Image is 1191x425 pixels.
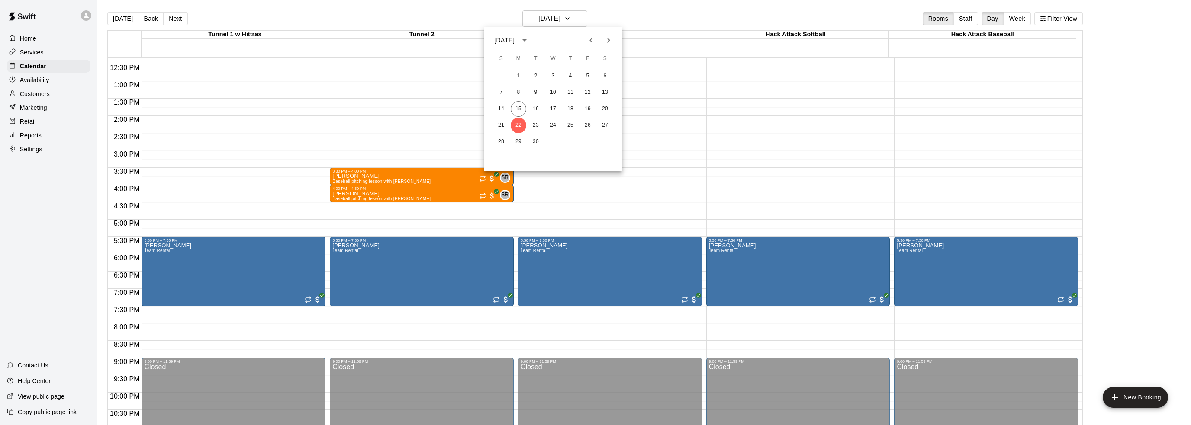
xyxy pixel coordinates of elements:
button: 26 [580,118,595,133]
button: 5 [580,68,595,84]
button: 23 [528,118,544,133]
button: 1 [511,68,526,84]
button: 28 [493,134,509,150]
span: Saturday [597,50,613,67]
button: 11 [563,85,578,100]
button: 22 [511,118,526,133]
button: 4 [563,68,578,84]
span: Tuesday [528,50,544,67]
button: Next month [600,32,617,49]
button: 14 [493,101,509,117]
button: 30 [528,134,544,150]
button: 27 [597,118,613,133]
button: 18 [563,101,578,117]
span: Thursday [563,50,578,67]
div: [DATE] [494,36,515,45]
button: 10 [545,85,561,100]
button: 19 [580,101,595,117]
button: 24 [545,118,561,133]
span: Sunday [493,50,509,67]
button: 12 [580,85,595,100]
button: 17 [545,101,561,117]
button: 13 [597,85,613,100]
button: 7 [493,85,509,100]
span: Wednesday [545,50,561,67]
button: 15 [511,101,526,117]
button: Previous month [583,32,600,49]
button: calendar view is open, switch to year view [517,33,532,48]
button: 25 [563,118,578,133]
button: 6 [597,68,613,84]
button: 20 [597,101,613,117]
button: 29 [511,134,526,150]
button: 3 [545,68,561,84]
span: Monday [511,50,526,67]
button: 8 [511,85,526,100]
button: 2 [528,68,544,84]
button: 21 [493,118,509,133]
button: 9 [528,85,544,100]
span: Friday [580,50,595,67]
button: 16 [528,101,544,117]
